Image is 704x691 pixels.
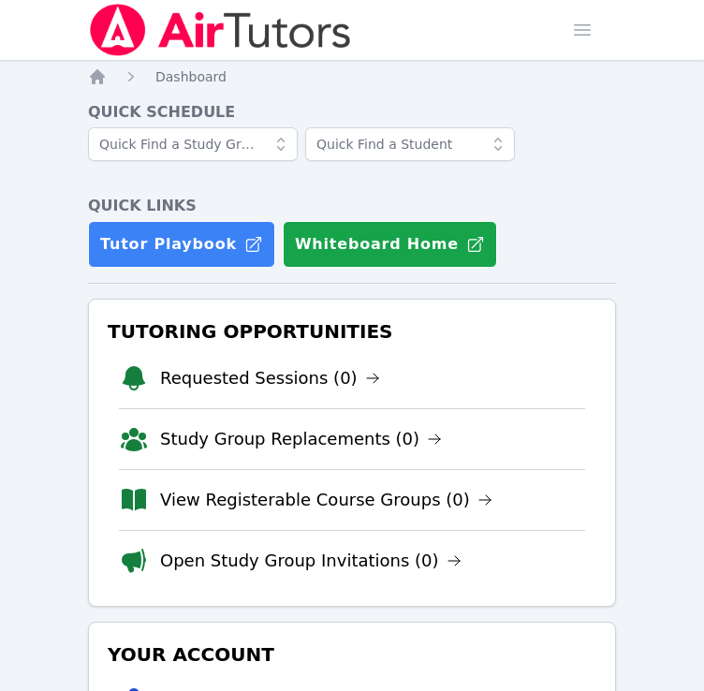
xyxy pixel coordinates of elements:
[305,127,515,161] input: Quick Find a Student
[160,426,442,452] a: Study Group Replacements (0)
[160,487,492,513] a: View Registerable Course Groups (0)
[88,195,616,217] h4: Quick Links
[88,221,275,268] a: Tutor Playbook
[88,127,298,161] input: Quick Find a Study Group
[104,638,600,671] h3: Your Account
[283,221,497,268] button: Whiteboard Home
[155,67,227,86] a: Dashboard
[88,101,616,124] h4: Quick Schedule
[104,315,600,348] h3: Tutoring Opportunities
[88,4,353,56] img: Air Tutors
[88,67,616,86] nav: Breadcrumb
[160,365,380,391] a: Requested Sessions (0)
[155,69,227,84] span: Dashboard
[160,548,462,574] a: Open Study Group Invitations (0)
